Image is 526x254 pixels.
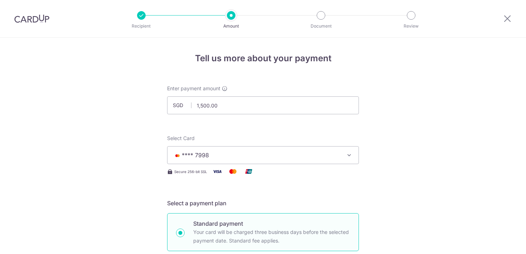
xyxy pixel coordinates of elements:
[115,23,168,30] p: Recipient
[210,167,224,176] img: Visa
[294,23,347,30] p: Document
[480,233,519,250] iframe: Opens a widget where you can find more information
[205,23,258,30] p: Amount
[167,85,220,92] span: Enter payment amount
[167,135,195,141] span: translation missing: en.payables.payment_networks.credit_card.summary.labels.select_card
[174,169,207,174] span: Secure 256-bit SSL
[14,14,49,23] img: CardUp
[385,23,438,30] p: Review
[226,167,240,176] img: Mastercard
[193,219,350,228] p: Standard payment
[242,167,256,176] img: Union Pay
[167,52,359,65] h4: Tell us more about your payment
[173,102,191,109] span: SGD
[167,96,359,114] input: 0.00
[173,153,182,158] img: MASTERCARD
[167,199,359,207] h5: Select a payment plan
[193,228,350,245] p: Your card will be charged three business days before the selected payment date. Standard fee appl...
